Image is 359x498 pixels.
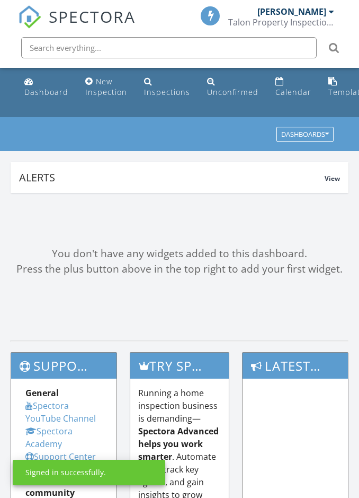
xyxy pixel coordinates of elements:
div: You don't have any widgets added to this dashboard. [11,246,348,261]
span: SPECTORA [49,5,136,28]
div: Dashboards [281,131,329,138]
div: New Inspection [85,76,127,97]
div: Dashboard [24,87,68,97]
a: Unconfirmed [203,72,263,102]
a: New Inspection [81,72,131,102]
div: Calendar [275,87,311,97]
strong: Spectora Advanced helps you work smarter [138,425,219,462]
div: Unconfirmed [207,87,258,97]
h3: Support [11,353,116,379]
div: Signed in successfully. [25,467,106,478]
a: SPECTORA [18,14,136,37]
a: Dashboard [20,72,73,102]
a: Spectora Academy [25,425,73,450]
span: View [325,174,340,183]
div: Talon Property Inspections, LLC [228,17,334,28]
input: Search everything... [21,37,317,58]
a: Support Center [25,451,96,462]
div: Press the plus button above in the top right to add your first widget. [11,261,348,277]
h3: Try spectora advanced [DATE] [130,353,229,379]
a: Calendar [271,72,316,102]
a: Spectora YouTube Channel [25,400,96,424]
h3: Latest Updates [243,353,348,379]
strong: General [25,387,59,399]
a: Inspections [140,72,194,102]
div: [PERSON_NAME] [257,6,326,17]
div: Inspections [144,87,190,97]
img: The Best Home Inspection Software - Spectora [18,5,41,29]
button: Dashboards [276,127,334,142]
div: Alerts [19,170,325,185]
